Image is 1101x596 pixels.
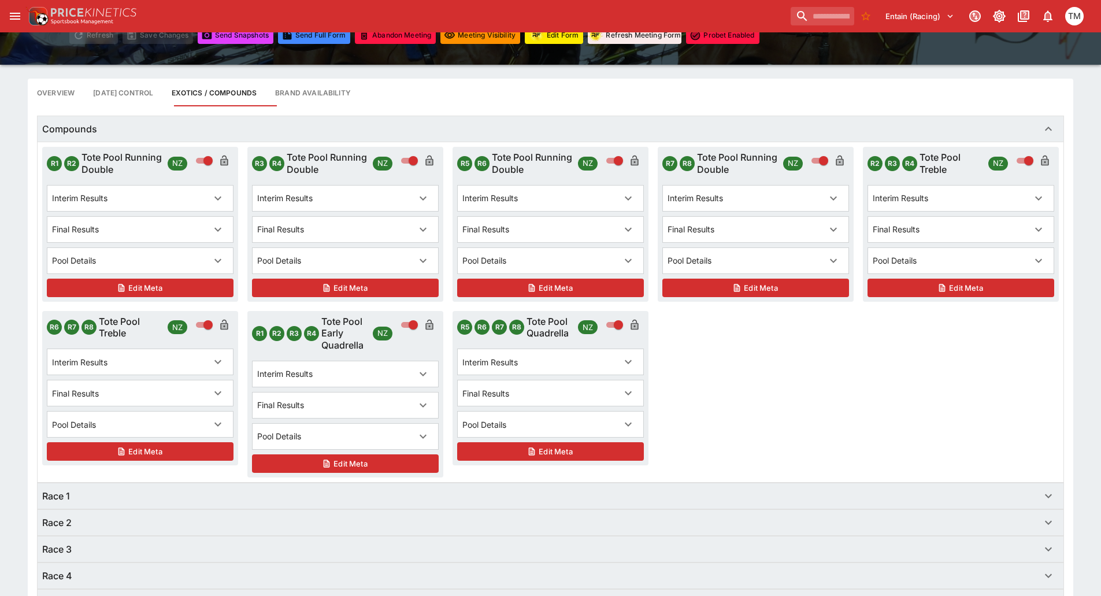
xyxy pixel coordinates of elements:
strong: R 2 [67,159,76,168]
span: NZ [578,322,598,334]
span: NZ [783,158,803,169]
strong: R 1 [256,329,264,338]
p: Final Results [257,223,304,235]
button: Send Snapshots [198,27,273,44]
button: Base meeting details [28,79,84,106]
p: Final Results [52,223,99,235]
strong: R 3 [255,159,264,168]
div: racingform [528,27,544,43]
button: Edit Meta [457,442,644,461]
strong: R 6 [477,159,487,168]
img: Sportsbook Management [51,19,113,24]
strong: R 7 [666,159,674,168]
p: Final Results [462,223,509,235]
h6: Tote Pool Running Double [81,151,168,176]
h6: Tote Pool Treble [99,316,168,340]
button: Connected to PK [965,6,985,27]
img: PriceKinetics [51,8,136,17]
strong: R 8 [683,159,692,168]
button: Edit Meta [252,279,439,297]
button: Edit Meta [252,454,439,473]
p: Pool Details [462,254,506,266]
button: Set all events in meeting to specified visibility [440,27,520,44]
p: Interim Results [257,368,313,380]
img: racingform.png [587,28,603,42]
p: Interim Results [52,192,107,204]
p: Final Results [873,223,920,235]
strong: R 4 [307,329,316,338]
p: Final Results [668,223,714,235]
h6: Tote Pool Running Double [492,151,578,176]
img: PriceKinetics Logo [25,5,49,28]
strong: R 3 [290,329,299,338]
button: Notifications [1037,6,1058,27]
strong: R 7 [495,323,504,331]
span: NZ [168,322,187,334]
strong: R 8 [512,323,521,331]
p: Pool Details [52,419,96,431]
button: Toggle light/dark mode [989,6,1010,27]
p: Pool Details [873,254,917,266]
p: Interim Results [462,356,518,368]
span: NZ [373,328,392,339]
button: Edit Meta [47,442,233,461]
strong: R 2 [870,159,880,168]
button: Update RacingForm for all races in this meeting [525,27,583,44]
p: Interim Results [52,356,107,368]
img: racingform.png [528,28,544,42]
p: Pool Details [668,254,711,266]
button: View and edit meeting dividends and compounds. [162,79,266,106]
p: Interim Results [668,192,723,204]
button: Send Full Form [278,27,350,44]
button: Edit Meta [868,279,1054,297]
span: NZ [578,158,598,169]
h6: Race 1 [42,489,70,503]
div: racingform [587,27,603,43]
h6: Tote Pool Running Double [697,151,783,176]
button: Documentation [1013,6,1034,27]
p: Interim Results [257,192,313,204]
button: Edit Meta [662,279,849,297]
strong: R 2 [272,329,281,338]
strong: R 4 [905,159,914,168]
p: Pool Details [257,430,301,442]
button: No Bookmarks [857,7,875,25]
p: Pool Details [462,419,506,431]
strong: R 1 [51,159,58,168]
button: Refresh Meeting Form [588,27,681,44]
h6: Race 4 [42,569,72,583]
h6: Tote Pool Treble [920,151,988,176]
p: Final Results [52,387,99,399]
p: Pool Details [257,254,301,266]
strong: R 6 [50,323,59,331]
p: Interim Results [462,192,518,204]
div: Tristan Matheson [1065,7,1084,25]
h6: Race 2 [42,516,72,530]
button: Toggle ProBet for every event in this meeting [686,27,759,44]
p: Interim Results [873,192,928,204]
h6: Race 3 [42,542,72,556]
button: Configure brand availability for the meeting [266,79,360,106]
strong: R 4 [272,159,281,168]
button: Edit Meta [47,279,233,297]
button: open drawer [5,6,25,27]
h6: Tote Pool Early Quadrella [321,316,373,351]
button: Configure each race specific details at once [84,79,162,106]
strong: R 8 [84,323,94,331]
button: Edit Meta [457,279,644,297]
p: Final Results [462,387,509,399]
button: Tristan Matheson [1062,3,1087,29]
p: Final Results [257,399,304,411]
h6: Compounds [42,122,97,136]
button: Mark all events in meeting as closed and abandoned. [355,27,436,44]
strong: R 7 [68,323,76,331]
h6: Tote Pool Running Double [287,151,373,176]
p: Pool Details [52,254,96,266]
span: NZ [373,158,392,169]
strong: R 5 [461,323,469,331]
strong: R 3 [888,159,897,168]
strong: R 6 [477,323,487,331]
span: NZ [988,158,1008,169]
span: NZ [168,158,187,169]
strong: R 5 [461,159,469,168]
